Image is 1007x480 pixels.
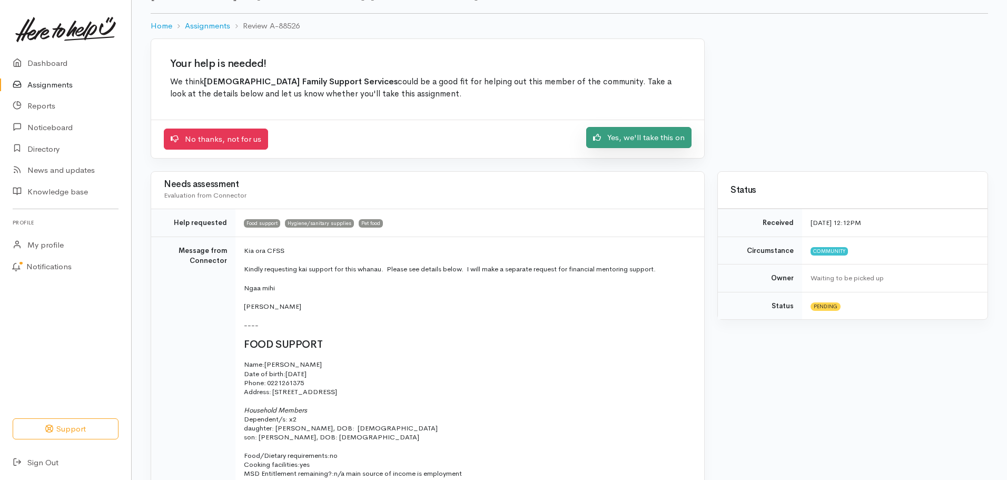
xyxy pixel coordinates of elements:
[334,469,462,478] span: n/a main source of income is employment
[164,129,268,150] a: No thanks, not for us
[586,127,692,149] a: Yes, we'll take this on
[244,433,419,442] span: son: [PERSON_NAME], DOB: [DEMOGRAPHIC_DATA]
[811,247,848,256] span: Community
[264,360,322,369] span: [PERSON_NAME]
[244,469,334,478] span: MSD Entitlement remaining?:
[359,219,383,228] span: Pet food
[272,387,337,396] span: [STREET_ADDRESS]
[244,415,297,424] span: Dependent/s: x2
[244,369,285,378] span: Date of birth:
[244,219,280,228] span: Food support
[330,451,338,460] span: no
[244,424,438,433] span: daughter: [PERSON_NAME], DOB: [DEMOGRAPHIC_DATA]
[300,460,310,469] span: yes
[13,418,119,440] button: Support
[244,264,692,275] p: Kindly requesting kai support for this whanau. Please see details below. I will make a separate r...
[244,378,266,387] span: Phone:
[244,451,330,460] span: Food/Dietary requirements:
[244,301,692,312] p: [PERSON_NAME]
[811,302,841,311] span: Pending
[185,20,230,32] a: Assignments
[267,378,304,387] span: 0221261375
[170,58,685,70] h2: Your help is needed!
[244,360,264,369] span: Name:
[244,338,322,351] span: FOOD SUPPORT
[285,219,354,228] span: Hygiene/sanitary supplies
[13,215,119,230] h6: Profile
[164,180,692,190] h3: Needs assessment
[718,292,802,319] td: Status
[718,209,802,237] td: Received
[244,283,692,293] p: Ngaa mihi
[285,369,307,378] span: [DATE]
[230,20,300,32] li: Review A-88526
[730,185,975,195] h3: Status
[204,76,398,87] b: [DEMOGRAPHIC_DATA] Family Support Services
[244,460,300,469] span: Cooking facilities:
[151,209,235,237] td: Help requested
[811,273,975,283] div: Waiting to be picked up
[151,20,172,32] a: Home
[244,406,307,415] span: Household Members
[718,265,802,292] td: Owner
[718,237,802,265] td: Circumstance
[244,320,692,331] p: ----
[244,387,271,396] span: Address:
[244,246,692,256] p: Kia ora CFSS
[164,191,246,200] span: Evaluation from Connector
[151,14,988,38] nav: breadcrumb
[170,76,685,101] p: We think could be a good fit for helping out this member of the community. Take a look at the det...
[811,218,861,227] time: [DATE] 12:12PM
